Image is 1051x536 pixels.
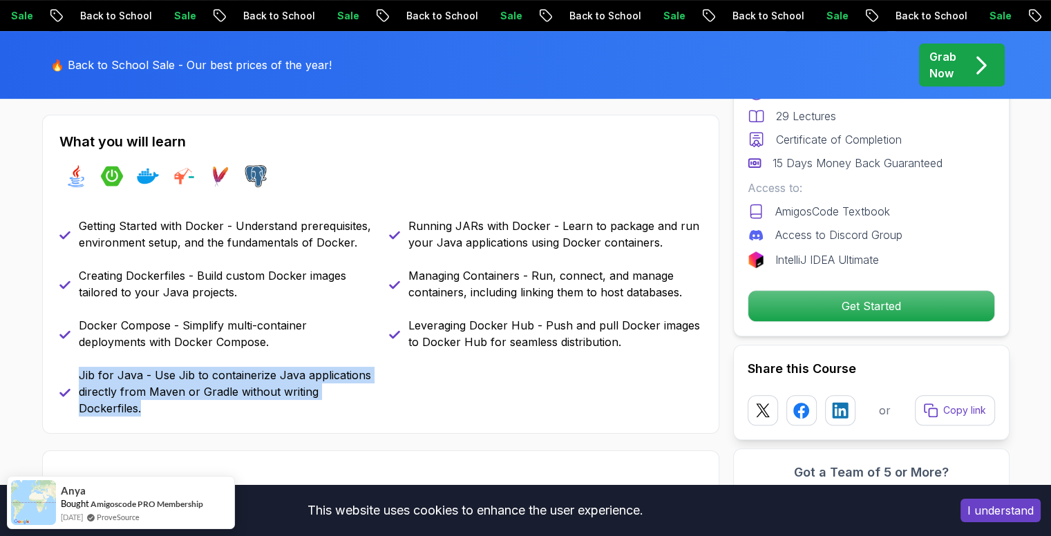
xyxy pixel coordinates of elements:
p: Sale [815,9,860,23]
span: Anya [61,485,86,497]
p: Back to School [232,9,326,23]
button: Copy link [915,395,995,425]
p: Copy link [943,403,986,417]
p: or [879,402,891,419]
p: Back to School [558,9,652,23]
p: Jib for Java - Use Jib to containerize Java applications directly from Maven or Gradle without wr... [79,367,372,417]
a: ProveSource [97,511,140,523]
p: Sale [978,9,1023,23]
img: docker logo [137,165,159,187]
p: Get Started [748,291,994,321]
p: Grab Now [929,48,956,82]
p: 29 Lectures [776,108,836,124]
a: Amigoscode PRO Membership [91,499,203,509]
img: maven logo [209,165,231,187]
p: Leveraging Docker Hub - Push and pull Docker images to Docker Hub for seamless distribution. [408,317,702,350]
button: Get Started [748,290,995,322]
img: jib logo [173,165,195,187]
p: Back to School [721,9,815,23]
p: Creating Dockerfiles - Build custom Docker images tailored to your Java projects. [79,267,372,300]
p: Back to School [69,9,163,23]
span: [DATE] [61,511,83,523]
p: 15 Days Money Back Guaranteed [773,155,943,171]
img: spring-boot logo [101,165,123,187]
p: Sale [326,9,370,23]
h2: Share this Course [748,359,995,379]
p: AmigosCode Textbook [775,203,890,220]
p: Getting Started with Docker - Understand prerequisites, environment setup, and the fundamentals o... [79,218,372,251]
p: Sale [489,9,533,23]
p: Sale [163,9,207,23]
p: Managing Containers - Run, connect, and manage containers, including linking them to host databases. [408,267,702,300]
p: Running JARs with Docker - Learn to package and run your Java applications using Docker containers. [408,218,702,251]
img: jetbrains logo [748,251,764,268]
p: Certificate of Completion [776,131,902,148]
p: Back to School [395,9,489,23]
button: Accept cookies [960,499,1041,522]
p: 🔥 Back to School Sale - Our best prices of the year! [50,57,332,73]
img: postgres logo [245,165,267,187]
p: Docker Compose - Simplify multi-container deployments with Docker Compose. [79,317,372,350]
img: java logo [65,165,87,187]
p: IntelliJ IDEA Ultimate [775,251,879,268]
p: Access to Discord Group [775,227,902,243]
img: provesource social proof notification image [11,480,56,525]
h3: Got a Team of 5 or More? [748,463,995,482]
p: Sale [652,9,697,23]
h2: What you will learn [59,132,702,151]
p: Access to: [748,180,995,196]
span: Bought [61,498,89,509]
div: This website uses cookies to enhance the user experience. [10,495,940,526]
p: Back to School [884,9,978,23]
